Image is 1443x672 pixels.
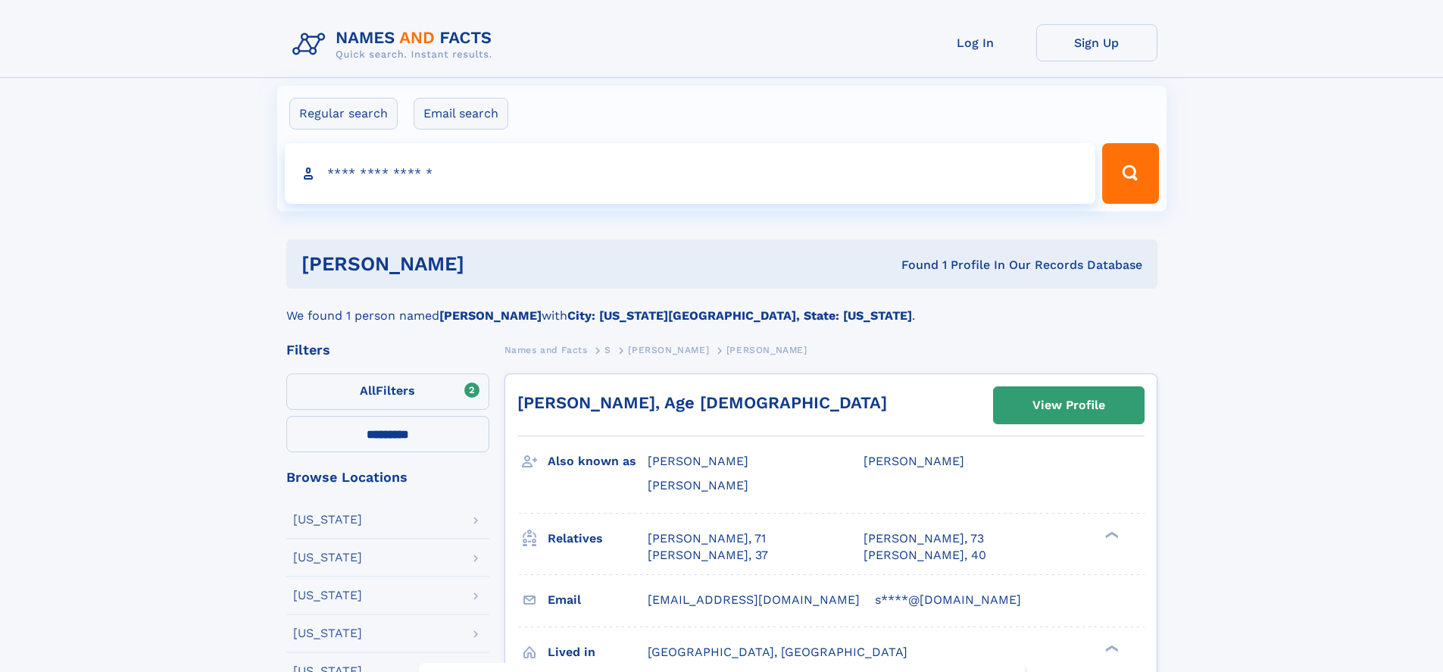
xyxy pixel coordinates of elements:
label: Regular search [289,98,398,130]
a: View Profile [994,387,1144,424]
span: [PERSON_NAME] [648,454,748,468]
label: Email search [414,98,508,130]
h3: Relatives [548,526,648,552]
span: S [604,345,611,355]
span: [PERSON_NAME] [864,454,964,468]
b: City: [US_STATE][GEOGRAPHIC_DATA], State: [US_STATE] [567,308,912,323]
span: [PERSON_NAME] [648,478,748,492]
a: S [604,340,611,359]
div: [US_STATE] [293,514,362,526]
a: [PERSON_NAME] [628,340,709,359]
div: ❯ [1101,530,1120,539]
h3: Lived in [548,639,648,665]
h3: Also known as [548,449,648,474]
a: Names and Facts [504,340,588,359]
b: [PERSON_NAME] [439,308,542,323]
span: [EMAIL_ADDRESS][DOMAIN_NAME] [648,592,860,607]
h3: Email [548,587,648,613]
div: Filters [286,343,489,357]
label: Filters [286,374,489,410]
button: Search Button [1102,143,1158,204]
a: [PERSON_NAME], 71 [648,530,766,547]
a: [PERSON_NAME], 73 [864,530,984,547]
div: We found 1 person named with . [286,289,1157,325]
div: [US_STATE] [293,627,362,639]
div: Found 1 Profile In Our Records Database [682,257,1142,273]
span: [PERSON_NAME] [726,345,807,355]
div: ❯ [1101,643,1120,653]
a: Sign Up [1036,24,1157,61]
div: View Profile [1032,388,1105,423]
a: [PERSON_NAME], Age [DEMOGRAPHIC_DATA] [517,393,887,412]
div: [US_STATE] [293,552,362,564]
div: [US_STATE] [293,589,362,602]
a: Log In [915,24,1036,61]
a: [PERSON_NAME], 40 [864,547,986,564]
span: All [360,383,376,398]
a: [PERSON_NAME], 37 [648,547,768,564]
span: [GEOGRAPHIC_DATA], [GEOGRAPHIC_DATA] [648,645,907,659]
span: [PERSON_NAME] [628,345,709,355]
div: Browse Locations [286,470,489,484]
h1: [PERSON_NAME] [301,255,683,273]
img: Logo Names and Facts [286,24,504,65]
input: search input [285,143,1096,204]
